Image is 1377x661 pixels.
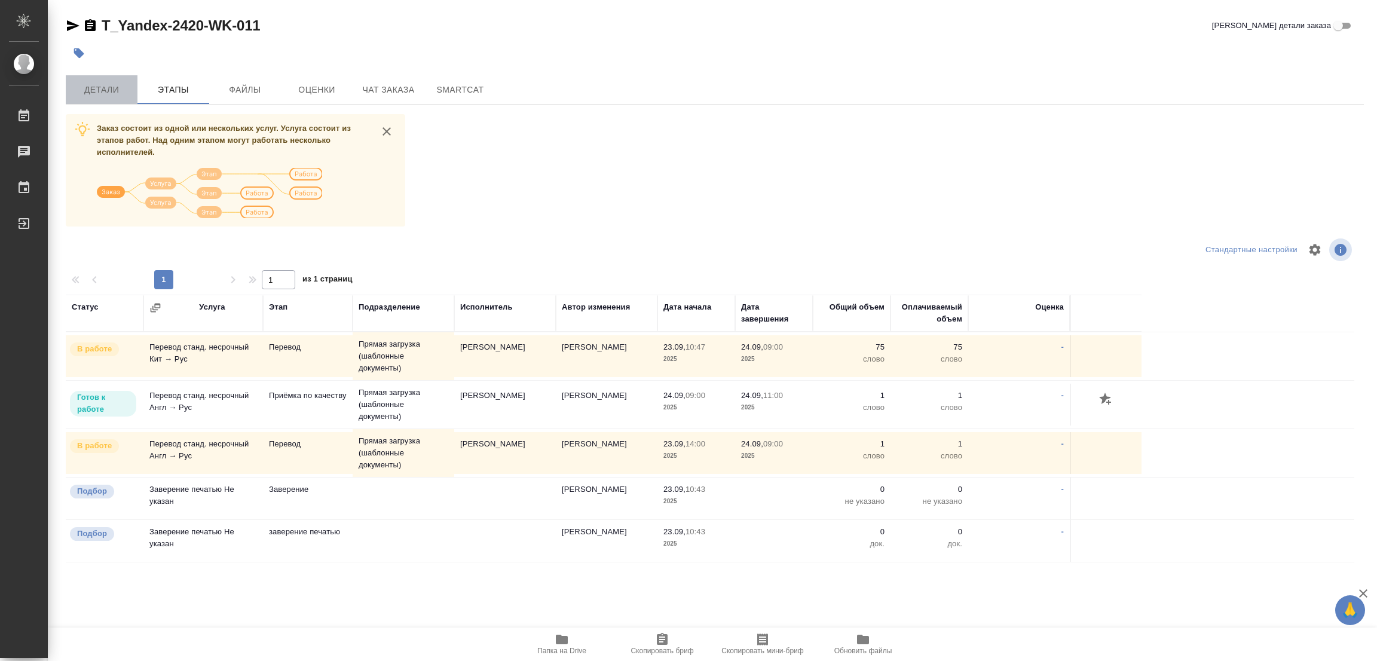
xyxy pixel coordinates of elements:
[819,353,885,365] p: слово
[353,381,454,429] td: Прямая загрузка (шаблонные документы)
[663,538,729,550] p: 2025
[145,82,202,97] span: Этапы
[1202,241,1300,259] div: split button
[556,478,657,519] td: [PERSON_NAME]
[269,341,347,353] p: Перевод
[896,495,962,507] p: не указано
[663,439,686,448] p: 23.09,
[1329,238,1354,261] span: Посмотреть информацию
[896,483,962,495] p: 0
[97,124,351,157] span: Заказ состоит из одной или нескольких услуг. Услуга состоит из этапов работ. Над одним этапом мог...
[1061,439,1064,448] a: -
[686,527,705,536] p: 10:43
[819,402,885,414] p: слово
[612,628,712,661] button: Скопировать бриф
[353,429,454,477] td: Прямая загрузка (шаблонные документы)
[359,301,420,313] div: Подразделение
[1340,598,1360,623] span: 🙏
[896,526,962,538] p: 0
[77,343,112,355] p: В работе
[302,272,353,289] span: из 1 страниц
[819,483,885,495] p: 0
[896,390,962,402] p: 1
[819,390,885,402] p: 1
[896,438,962,450] p: 1
[663,342,686,351] p: 23.09,
[1035,301,1064,313] div: Оценка
[741,402,807,414] p: 2025
[819,526,885,538] p: 0
[1061,391,1064,400] a: -
[896,402,962,414] p: слово
[1061,485,1064,494] a: -
[721,647,803,655] span: Скопировать мини-бриф
[686,439,705,448] p: 14:00
[741,439,763,448] p: 24.09,
[663,495,729,507] p: 2025
[686,485,705,494] p: 10:43
[763,342,783,351] p: 09:00
[1061,527,1064,536] a: -
[741,450,807,462] p: 2025
[1061,342,1064,351] a: -
[83,19,97,33] button: Скопировать ссылку
[143,520,263,562] td: Заверение печатью Не указан
[288,82,345,97] span: Оценки
[830,301,885,313] div: Общий объем
[819,495,885,507] p: не указано
[896,353,962,365] p: слово
[819,538,885,550] p: док.
[1335,595,1365,625] button: 🙏
[741,353,807,365] p: 2025
[199,301,225,313] div: Услуга
[269,301,287,313] div: Этап
[1300,235,1329,264] span: Настроить таблицу
[741,342,763,351] p: 24.09,
[813,628,913,661] button: Обновить файлы
[686,391,705,400] p: 09:00
[834,647,892,655] span: Обновить файлы
[216,82,274,97] span: Файлы
[77,485,107,497] p: Подбор
[149,302,161,314] button: Сгруппировать
[663,391,686,400] p: 24.09,
[663,353,729,365] p: 2025
[66,19,80,33] button: Скопировать ссылку для ЯМессенджера
[663,485,686,494] p: 23.09,
[686,342,705,351] p: 10:47
[143,478,263,519] td: Заверение печатью Не указан
[896,341,962,353] p: 75
[556,335,657,377] td: [PERSON_NAME]
[353,332,454,380] td: Прямая загрузка (шаблонные документы)
[562,301,630,313] div: Автор изменения
[77,528,107,540] p: Подбор
[663,402,729,414] p: 2025
[663,450,729,462] p: 2025
[512,628,612,661] button: Папка на Drive
[663,527,686,536] p: 23.09,
[72,301,99,313] div: Статус
[819,450,885,462] p: слово
[77,440,112,452] p: В работе
[896,301,962,325] div: Оплачиваемый объем
[269,483,347,495] p: Заверение
[556,384,657,426] td: [PERSON_NAME]
[102,17,260,33] a: T_Yandex-2420-WK-011
[896,538,962,550] p: док.
[741,391,763,400] p: 24.09,
[454,335,556,377] td: [PERSON_NAME]
[454,384,556,426] td: [PERSON_NAME]
[741,301,807,325] div: Дата завершения
[360,82,417,97] span: Чат заказа
[631,647,693,655] span: Скопировать бриф
[556,520,657,562] td: [PERSON_NAME]
[763,391,783,400] p: 11:00
[269,390,347,402] p: Приёмка по качеству
[77,391,129,415] p: Готов к работе
[269,438,347,450] p: Перевод
[663,301,711,313] div: Дата начала
[556,432,657,474] td: [PERSON_NAME]
[763,439,783,448] p: 09:00
[819,438,885,450] p: 1
[460,301,513,313] div: Исполнитель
